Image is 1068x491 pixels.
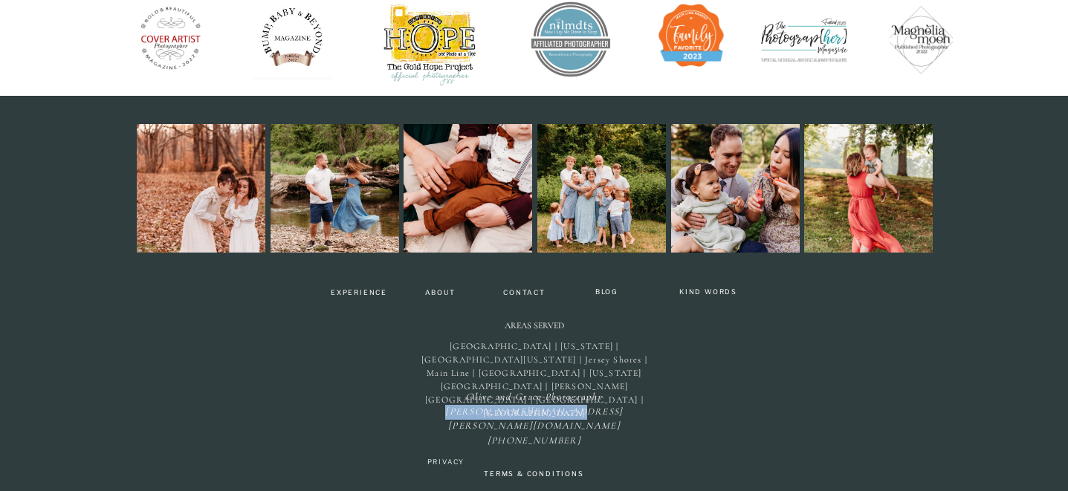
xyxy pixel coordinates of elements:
a: Kind Words [673,288,745,299]
a: BLOG [589,288,625,299]
i: Olive and Grace Photography [PERSON_NAME][EMAIL_ADDRESS][PERSON_NAME][DOMAIN_NAME] [PHONE_NUMBER] [445,391,623,446]
a: TERMS & CONDITIONS [473,469,596,481]
a: Privacy [418,457,473,466]
h2: Areas Served [496,321,573,334]
a: Contact [498,289,551,298]
p: [GEOGRAPHIC_DATA] | [US_STATE] | [GEOGRAPHIC_DATA][US_STATE] | Jersey Shores | Main Line | [GEOGR... [414,339,656,385]
a: Experience [324,289,395,299]
a: About [418,289,462,298]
